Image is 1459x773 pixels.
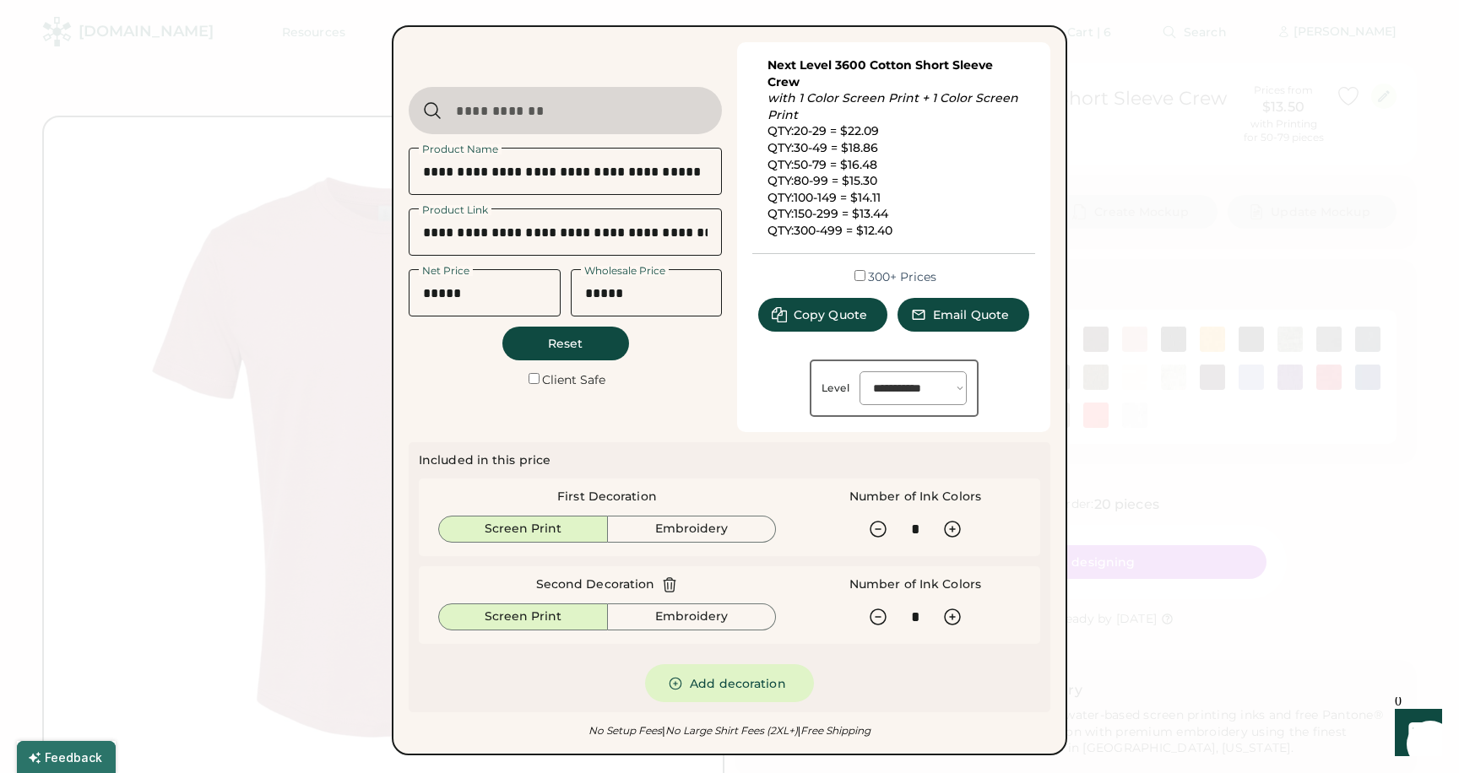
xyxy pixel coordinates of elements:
[588,724,662,737] em: No Setup Fees
[767,57,1021,240] div: QTY:20-29 = $22.09 QTY:30-49 = $18.86 QTY:50-79 = $16.48 QTY:80-99 = $15.30 QTY:100-149 = $14.11 ...
[608,516,777,543] button: Embroidery
[419,266,473,276] div: Net Price
[798,724,871,737] em: Free Shipping
[822,381,850,395] div: Level
[542,372,605,387] label: Client Safe
[557,489,657,505] div: First Decoration
[645,664,814,702] button: Add decoration
[898,298,1029,332] button: Email Quote
[536,576,655,593] div: Second Decoration
[502,327,629,360] button: Reset
[419,452,551,469] div: Included in this price
[662,724,797,737] em: No Large Shirt Fees (2XL+)
[438,516,608,543] button: Screen Print
[868,269,936,284] label: 300+ Prices
[767,57,996,89] a: Next Level 3600 Cotton Short Sleeve Crew
[798,724,800,737] font: |
[849,576,981,593] div: Number of Ink Colors
[933,309,1009,321] span: Email Quote
[849,489,981,505] div: Number of Ink Colors
[608,603,777,630] button: Embroidery
[438,603,608,630] button: Screen Print
[794,309,867,321] span: Copy Quote
[767,90,1022,122] em: with 1 Color Screen Print + 1 Color Screen Print
[758,298,887,332] button: Copy Quote
[581,266,669,276] div: Wholesale Price
[662,724,664,737] font: |
[419,205,491,215] div: Product Link
[419,144,502,154] div: Product Name
[1379,697,1451,770] iframe: Front Chat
